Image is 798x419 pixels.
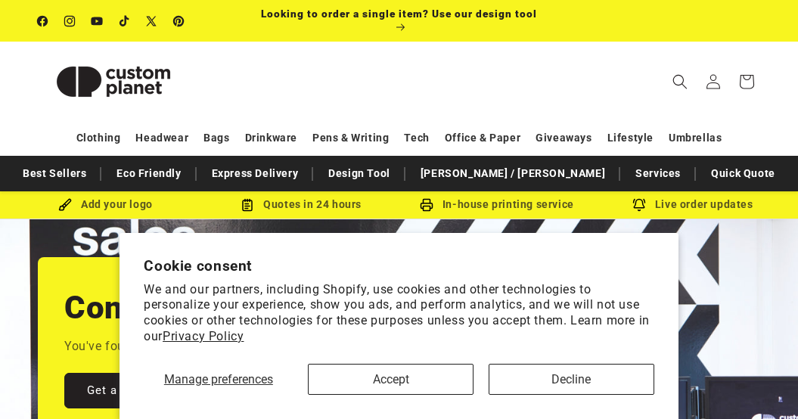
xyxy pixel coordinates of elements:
a: Office & Paper [445,125,520,151]
div: In-house printing service [399,195,595,214]
a: Best Sellers [15,160,94,187]
a: Tech [404,125,429,151]
button: Manage preferences [144,364,293,395]
a: Giveaways [536,125,592,151]
p: You've found the printed merch experts. [64,336,292,358]
img: In-house printing [420,198,433,212]
div: Add your logo [8,195,203,214]
summary: Search [663,65,697,98]
div: Live order updates [595,195,790,214]
div: Quotes in 24 hours [203,195,399,214]
span: Looking to order a single item? Use our design tool [261,8,537,20]
a: Eco Friendly [109,160,188,187]
h2: Cookie consent [144,257,654,275]
img: Custom Planet [38,48,189,116]
a: Quick Quote [703,160,783,187]
a: Privacy Policy [163,329,244,343]
a: Services [628,160,688,187]
img: Order updates [632,198,646,212]
a: Lifestyle [607,125,654,151]
button: Accept [308,364,474,395]
a: [PERSON_NAME] / [PERSON_NAME] [413,160,613,187]
img: Order Updates Icon [241,198,254,212]
img: Brush Icon [58,198,72,212]
a: Design Tool [321,160,398,187]
button: Decline [489,364,654,395]
a: Umbrellas [669,125,722,151]
a: Bags [203,125,229,151]
a: Headwear [135,125,188,151]
a: Clothing [76,125,121,151]
a: Drinkware [245,125,297,151]
a: Custom Planet [33,42,195,121]
a: Pens & Writing [312,125,389,151]
a: Express Delivery [204,160,306,187]
p: We and our partners, including Shopify, use cookies and other technologies to personalize your ex... [144,282,654,345]
h2: Congratulations. [64,287,312,328]
span: Manage preferences [164,372,273,386]
a: Get a Quick Quote [64,372,214,408]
